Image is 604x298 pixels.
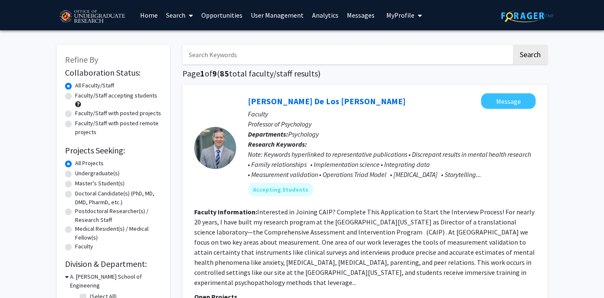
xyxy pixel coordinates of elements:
span: Refine By [65,54,98,65]
label: Faculty/Staff with posted projects [75,109,161,118]
a: Opportunities [197,0,247,30]
mat-chip: Accepting Students [248,183,313,196]
label: All Projects [75,159,104,168]
label: Postdoctoral Researcher(s) / Research Staff [75,207,161,224]
label: Faculty/Staff with posted remote projects [75,119,161,137]
span: My Profile [386,11,414,19]
p: Professor of Psychology [248,119,536,129]
label: Faculty/Staff accepting students [75,91,157,100]
label: All Faculty/Staff [75,81,114,90]
fg-read-more: Interested in Joining CAIP? Complete This Application to Start the Interview Process! For nearly ... [194,208,535,287]
p: Faculty [248,109,536,119]
a: Search [162,0,197,30]
a: Home [136,0,162,30]
div: Note: Keywords hyperlinked to representative publications • Discrepant results in mental health r... [248,149,536,179]
img: University of Maryland Logo [57,6,128,27]
span: 85 [220,68,229,79]
input: Search Keywords [182,45,512,64]
label: Undergraduate(s) [75,169,120,178]
button: Search [513,45,547,64]
h2: Projects Seeking: [65,145,161,156]
button: Message Andres De Los Reyes [481,93,536,109]
label: Master's Student(s) [75,179,125,188]
img: ForagerOne Logo [501,9,554,22]
a: Messages [343,0,379,30]
a: User Management [247,0,308,30]
h1: Page of ( total faculty/staff results) [182,69,547,79]
a: [PERSON_NAME] De Los [PERSON_NAME] [248,96,406,106]
label: Medical Resident(s) / Medical Fellow(s) [75,224,161,242]
b: Departments: [248,130,288,138]
label: Faculty [75,242,93,251]
b: Research Keywords: [248,140,307,148]
a: Analytics [308,0,343,30]
h2: Division & Department: [65,259,161,269]
h2: Collaboration Status: [65,68,161,78]
b: Faculty Information: [194,208,257,216]
span: 9 [212,68,217,79]
span: 1 [200,68,205,79]
h3: A. [PERSON_NAME] School of Engineering [70,272,161,290]
span: Psychology [288,130,319,138]
label: Doctoral Candidate(s) (PhD, MD, DMD, PharmD, etc.) [75,189,161,207]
